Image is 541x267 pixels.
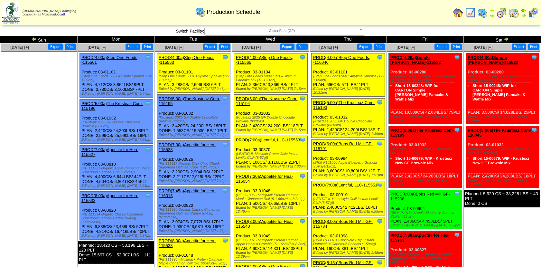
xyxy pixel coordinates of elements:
button: Print [219,43,230,50]
div: Planned: 5,920 CS ~ 38,228 LBS ~ 43 PLT Done: 0 CS [464,190,540,207]
span: [DATE] [+] [242,45,261,50]
div: Product: 03-01101 PLAN: 4,712CS / 3,864LBS / 9PLT DONE: 3,780CS / 3,100LBS / 7PLT [80,53,153,98]
img: Tooltip [222,95,229,102]
div: (PE 111336 - Multipack Protein Oatmeal - Maple Cinnamon Roll (5-1.66oz/6ct-8.3oz) ) [236,193,307,201]
div: Product: 03-01101 PLAN: 696CS / 571LBS / 1PLT [312,53,385,97]
div: (Krusteaz 2025 GF Double Chocolate Brownie (8/20oz)) [390,147,462,155]
img: arrowright.gif [490,13,495,18]
a: PROD(5:00a)The Krusteaz Com-115199 [390,128,454,138]
div: (Step One Foods 5004 Oats & Walnut Pancake Mix (12-1.91oz)) [236,74,307,82]
td: Sat [464,36,541,43]
a: PROD(6:00a)Bobs Red Mill GF-115791 [313,141,373,151]
span: [DATE] [+] [474,45,492,50]
button: Export [203,43,217,50]
div: Edited by [PERSON_NAME] [DATE] 10:04pm [468,178,539,186]
div: (BRM P101560 Apple Blueberry Granola SUPs(4/12oz)) [313,161,385,168]
img: calendarprod.gif [477,8,488,18]
a: PROD(8:00a)Appetite for Hea-115540 [236,219,293,229]
div: (Krusteaz 2025 GF Double Chocolate Brownie (8/20oz)) [159,116,230,123]
img: calendarinout.gif [509,8,519,18]
img: Tooltip [145,54,151,61]
div: Edited by [PERSON_NAME] [DATE] 10:31pm [313,87,385,95]
button: Export [357,43,372,50]
img: Tooltip [377,99,383,106]
div: (Step One Foods 5001 Anytime Sprinkle (12-1.09oz)) [81,74,153,82]
div: Edited by [PERSON_NAME] [DATE] 2:50pm [468,115,539,122]
a: [DATE] [+] [319,45,338,50]
a: PROD(6:00a)Bobs Red Mill GF-115208 [390,192,450,201]
div: (PE 111334 Organic Classic Cinnamon Superfood Oatmeal Carton (6-43g)(6crtn/case)) [81,213,153,224]
img: Tooltip [377,218,383,224]
div: (Simple [PERSON_NAME] Pancake and Waffle (6/10.7oz Cartons)) [390,74,462,82]
a: PROD(5:00a)The Krusteaz Com-115195 [159,96,220,106]
div: (PE 111336 - Multipack Protein Oatmeal - Maple Cinnamon Roll (5-1.66oz/6ct-8.3oz) ) [159,258,230,265]
div: Product: 03-01049 PLAN: 4,608CS / 14,331LBS / 38PLT [234,217,308,261]
a: PROD(7:45a)Appetite for Hea-116013 [159,188,216,198]
img: Tooltip [145,192,151,199]
button: Export [512,43,526,50]
div: (Krusteaz 2025 GF Double Chocolate Brownie (8/20oz)) [236,116,307,123]
img: Tooltip [454,54,460,61]
div: Product: 03-01032 PLAN: 2,420CS / 24,200LBS / 18PLT [466,126,539,188]
img: Tooltip [454,232,460,238]
div: Edited by [PERSON_NAME] [DATE] 2:46pm [159,87,230,91]
div: Edited by [PERSON_NAME] [DATE] 7:40pm [159,133,230,137]
a: [DATE] [+] [165,45,183,50]
div: Edited by [PERSON_NAME] [DATE] 6:59pm [390,115,462,122]
a: PROD(4:00a)Step One Foods, -115561 [81,55,138,65]
a: Short 15-00248: WIP-for CARTON Simple [PERSON_NAME] Pancake & Waffle Mix [395,83,448,101]
a: PROD(7:30a)Appetite for Hea-115753 [390,233,450,243]
img: Tooltip [454,191,460,197]
a: PROD(4:00a)Simple [PERSON_NAME]-115523 [468,55,518,65]
a: PROD(5:00a)The Krusteaz Com-115196 [81,101,143,111]
div: Product: 03-01032 PLAN: 2,420CS / 24,200LBS / 18PLT DONE: 2,599CS / 25,990LBS / 19PLT [80,100,153,144]
button: Print [528,43,539,50]
a: PROD(8:00a)Bobs Red Mill GF-115784 [313,219,373,229]
div: Edited by [PERSON_NAME] [DATE] 7:15pm [236,87,307,91]
div: Edited by [PERSON_NAME] [DATE] 6:59pm [390,178,462,186]
div: Planned: 18,420 CS ~ 58,196 LBS ~ 128 PLT Done: 15,697 CS ~ 52,307 LBS ~ 111 PLT [78,241,154,264]
div: Edited by [PERSON_NAME] [DATE] 7:51pm [313,173,385,177]
div: Product: 03-00870 PLAN: 3,100CS / 3,116LBS / 21PLT [234,136,308,170]
img: arrowright.gif [521,13,526,18]
img: calendarblend.gif [497,8,507,18]
div: Product: 03-01032 PLAN: 2,420CS / 24,200LBS / 18PLT [389,126,462,188]
div: Product: 03-01104 PLAN: 2,356CS / 3,366LBS / 4PLT [234,53,308,93]
img: Tooltip [377,259,383,266]
img: arrowleft.gif [490,8,495,13]
div: Edited by [PERSON_NAME] [DATE] 1:39pm [313,132,385,136]
div: Edited by [PERSON_NAME] [DATE] 6:55pm [313,210,385,214]
div: Edited by [PERSON_NAME] [DATE] 8:01pm [81,184,153,188]
img: Tooltip [377,140,383,147]
td: Thu [309,36,387,43]
a: PROD(4:00a)Step One Foods, -116046 [313,55,370,65]
a: PROD(5:00a)The Krusteaz Com-116045 [468,128,531,138]
div: (PE 111337 - Multipack Protein Oatmeal - Apple Harvest Crumble (5-1.66oz/6ct-8.3oz)) [236,238,307,246]
a: (logout) [54,13,65,16]
div: Edited by [PERSON_NAME] [DATE] 6:37pm [81,234,153,238]
div: Product: 03-01032 PLAN: 2,420CS / 24,200LBS / 18PLT [234,95,308,134]
td: Mon [78,36,155,43]
div: Edited by [PERSON_NAME] [DATE] 7:56pm [81,138,153,142]
div: Edited by [PERSON_NAME] [DATE] 7:42pm [159,179,230,183]
a: PROD(7:00a)Lentiful, LLC-115553 [236,138,300,142]
div: Edited by [PERSON_NAME] [DATE] 1:48pm [313,251,385,255]
div: Product: 03-00994 PLAN: 3,600CS / 10,800LBS / 12PLT [312,140,385,179]
div: Edited by [PERSON_NAME] [DATE] 1:36pm [159,229,230,233]
img: arrowleft.gif [521,8,526,13]
a: PROD(7:00a)Appetite for Hea-115527 [81,147,138,157]
div: Product: 03-00826 PLAN: 2,200CS / 2,904LBS / 22PLT DONE: 2,211CS / 2,919LBS / 22PLT [157,141,230,185]
div: Edited by [PERSON_NAME] [DATE] 7:52pm [390,224,462,227]
img: Tooltip [222,141,229,148]
div: (Krusteaz 2025 GF Double Chocolate Brownie (8/20oz)) [468,147,539,155]
a: PROD(5:00a)The Krusteaz Com-115193 [313,100,375,110]
div: Edited by [PERSON_NAME] [DATE] 3:47pm [81,92,153,96]
div: Product: 03-01048 PLAN: 1,500CS / 4,665LBS / 13PLT [234,172,308,215]
button: Export [434,43,449,50]
img: Tooltip [222,237,229,244]
a: Short 15-00248: WIP-for CARTON Simple [PERSON_NAME] Pancake & Waffle Mix [472,83,526,101]
td: Sun [0,36,78,43]
div: Edited by [PERSON_NAME] [DATE] 7:33pm [236,165,307,168]
div: Product: 03-00820 PLAN: 6,888CS / 23,488LBS / 57PLT DONE: 4,814CS / 16,416LBS / 40PLT [80,192,153,240]
span: [DEMOGRAPHIC_DATA] Packaging [23,9,76,13]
